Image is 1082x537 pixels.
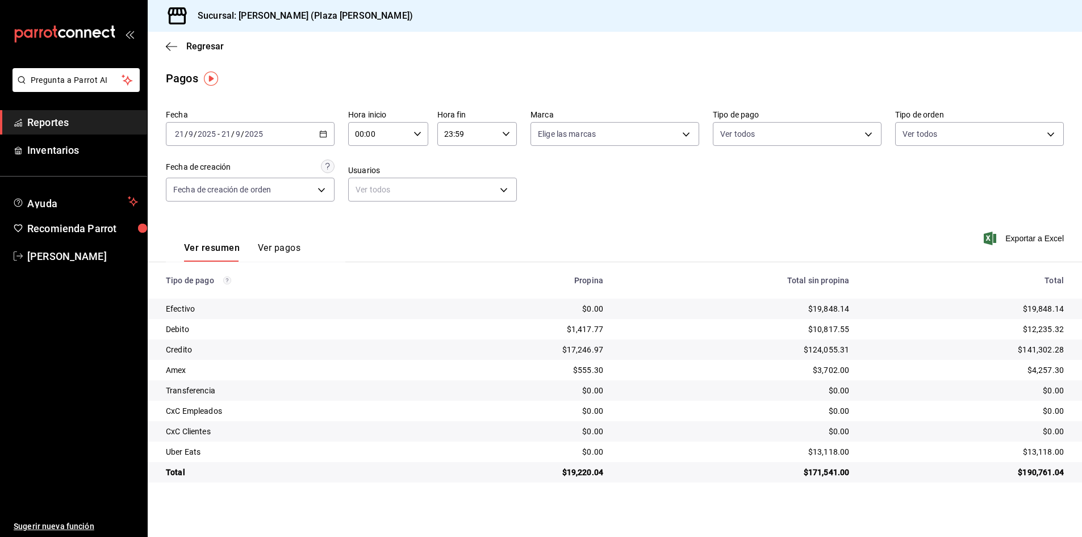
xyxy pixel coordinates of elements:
button: Exportar a Excel [986,232,1064,245]
div: CxC Clientes [166,426,421,437]
input: ---- [197,129,216,139]
div: $17,246.97 [440,344,603,355]
label: Hora inicio [348,111,428,119]
button: Ver resumen [184,242,240,262]
input: -- [221,129,231,139]
span: / [194,129,197,139]
button: Ver pagos [258,242,300,262]
span: Inventarios [27,142,138,158]
span: / [241,129,244,139]
div: $4,257.30 [867,364,1064,376]
label: Usuarios [348,166,517,174]
span: Elige las marcas [538,128,596,140]
div: Debito [166,324,421,335]
button: Pregunta a Parrot AI [12,68,140,92]
input: -- [174,129,185,139]
div: $0.00 [440,303,603,314]
div: Amex [166,364,421,376]
div: $0.00 [440,426,603,437]
h3: Sucursal: [PERSON_NAME] (Plaza [PERSON_NAME]) [189,9,413,23]
div: $0.00 [867,405,1064,417]
div: $124,055.31 [621,344,849,355]
div: $19,848.14 [621,303,849,314]
div: $19,220.04 [440,467,603,478]
div: $13,118.00 [621,446,849,458]
div: Total [166,467,421,478]
span: - [218,129,220,139]
div: Transferencia [166,385,421,396]
img: Tooltip marker [204,72,218,86]
div: $141,302.28 [867,344,1064,355]
div: $0.00 [440,446,603,458]
div: $3,702.00 [621,364,849,376]
div: Uber Eats [166,446,421,458]
div: $0.00 [867,385,1064,396]
div: Fecha de creación [166,161,231,173]
div: $19,848.14 [867,303,1064,314]
div: $555.30 [440,364,603,376]
div: $1,417.77 [440,324,603,335]
span: Pregunta a Parrot AI [31,74,122,86]
span: / [185,129,188,139]
button: open_drawer_menu [125,30,134,39]
div: $0.00 [621,405,849,417]
label: Fecha [166,111,335,119]
span: Reportes [27,115,138,130]
div: $10,817.55 [621,324,849,335]
div: Credito [166,344,421,355]
div: Total [867,276,1064,285]
div: $13,118.00 [867,446,1064,458]
div: $0.00 [867,426,1064,437]
div: navigation tabs [184,242,300,262]
span: Ayuda [27,195,123,208]
label: Tipo de orden [895,111,1064,119]
div: Efectivo [166,303,421,314]
input: -- [235,129,241,139]
div: $0.00 [440,405,603,417]
span: Ver todos [903,128,937,140]
span: / [231,129,235,139]
div: $190,761.04 [867,467,1064,478]
input: ---- [244,129,264,139]
span: Regresar [186,41,224,52]
svg: Los pagos realizados con Pay y otras terminales son montos brutos. [223,276,231,284]
label: Hora fin [437,111,517,119]
span: [PERSON_NAME] [27,249,138,264]
div: Propina [440,276,603,285]
button: Regresar [166,41,224,52]
div: Tipo de pago [166,276,421,285]
span: Recomienda Parrot [27,221,138,236]
span: Ver todos [720,128,755,140]
div: $0.00 [440,385,603,396]
a: Pregunta a Parrot AI [8,82,140,94]
div: Ver todos [348,178,517,202]
div: $0.00 [621,426,849,437]
div: Pagos [166,70,198,87]
div: $171,541.00 [621,467,849,478]
div: $0.00 [621,385,849,396]
div: $12,235.32 [867,324,1064,335]
span: Sugerir nueva función [14,521,138,532]
input: -- [188,129,194,139]
label: Tipo de pago [713,111,882,119]
label: Marca [530,111,699,119]
span: Fecha de creación de orden [173,184,271,195]
div: Total sin propina [621,276,849,285]
div: CxC Empleados [166,405,421,417]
